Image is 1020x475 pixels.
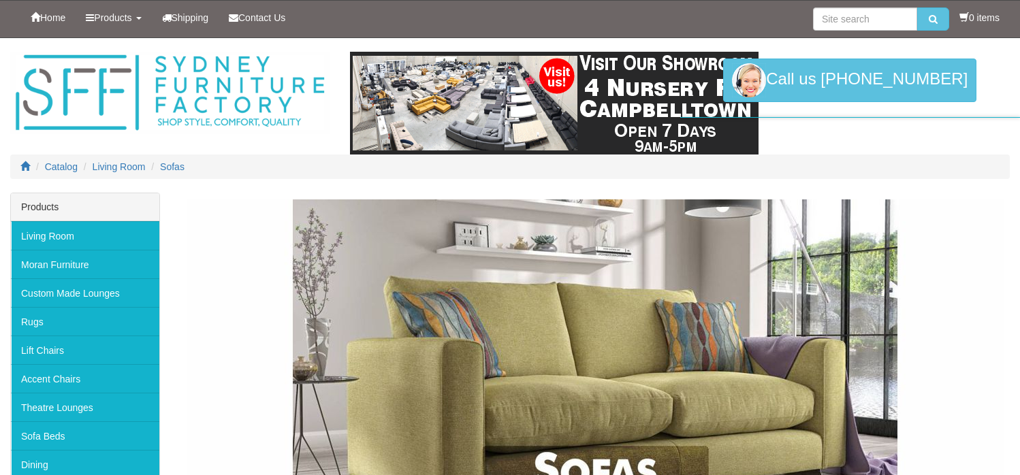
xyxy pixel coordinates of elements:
[76,1,151,35] a: Products
[219,1,296,35] a: Contact Us
[11,193,159,221] div: Products
[959,11,1000,24] li: 0 items
[11,307,159,335] a: Rugs
[152,1,219,35] a: Shipping
[172,12,209,23] span: Shipping
[11,364,159,393] a: Accent Chairs
[20,1,76,35] a: Home
[11,393,159,421] a: Theatre Lounges
[11,278,159,307] a: Custom Made Lounges
[45,161,78,172] a: Catalog
[11,250,159,278] a: Moran Furniture
[11,335,159,364] a: Lift Chairs
[238,12,285,23] span: Contact Us
[40,12,65,23] span: Home
[813,7,917,31] input: Site search
[11,221,159,250] a: Living Room
[10,52,330,134] img: Sydney Furniture Factory
[94,12,131,23] span: Products
[11,421,159,450] a: Sofa Beds
[93,161,146,172] a: Living Room
[160,161,185,172] a: Sofas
